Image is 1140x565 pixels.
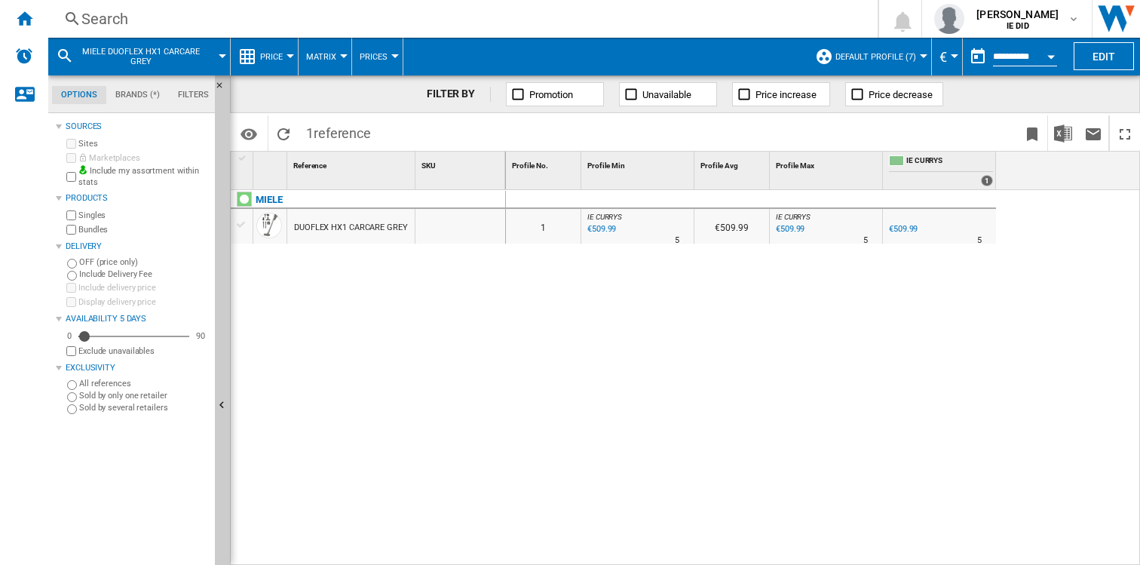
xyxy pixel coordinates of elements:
md-menu: Currency [932,38,963,75]
span: Promotion [529,89,573,100]
span: Price decrease [869,89,933,100]
div: 1 offers sold by IE CURRYS [981,175,993,186]
div: €509.99 [889,224,918,234]
input: All references [67,380,77,390]
div: Reference Sort None [290,152,415,175]
button: Send this report by email [1078,115,1108,151]
input: Display delivery price [66,346,76,356]
input: Sold by only one retailer [67,392,77,402]
div: 90 [192,330,209,342]
span: Profile Min [587,161,625,170]
span: Price increase [755,89,817,100]
span: Unavailable [642,89,691,100]
span: Price [260,52,283,62]
button: Maximize [1110,115,1140,151]
div: FILTER BY [427,87,491,102]
label: Sold by several retailers [79,402,209,413]
button: Price decrease [845,82,943,106]
b: IE DID [1007,21,1029,31]
label: OFF (price only) [79,256,209,268]
div: Sort None [256,152,287,175]
span: Default profile (7) [835,52,916,62]
button: Unavailable [619,82,717,106]
button: € [939,38,955,75]
input: OFF (price only) [67,259,77,269]
md-tab-item: Brands (*) [106,86,169,104]
div: 0 [63,330,75,342]
div: Exclusivity [66,362,209,374]
button: Open calendar [1037,41,1065,68]
div: Availability 5 Days [66,313,209,325]
input: Include delivery price [66,283,76,293]
label: Exclude unavailables [78,345,209,357]
label: Singles [78,210,209,221]
span: IE CURRYS [906,155,993,168]
label: Sold by only one retailer [79,390,209,401]
span: Profile No. [512,161,548,170]
span: € [939,49,947,65]
div: Delivery Time : 5 days [675,233,679,248]
div: Default profile (7) [815,38,924,75]
button: Hide [215,75,233,103]
div: €509.99 [694,209,769,244]
md-slider: Availability [78,329,189,344]
button: MIELE DUOFLEX HX1 CARCARE GREY [80,38,216,75]
span: reference [314,125,371,141]
label: Display delivery price [78,296,209,308]
div: Profile Min Sort None [584,152,694,175]
button: Default profile (7) [835,38,924,75]
div: Price [238,38,290,75]
md-tab-item: Options [52,86,106,104]
div: Sources [66,121,209,133]
button: Options [234,120,264,147]
button: Price increase [732,82,830,106]
button: Bookmark this report [1017,115,1047,151]
div: Matrix [306,38,344,75]
div: Profile Max Sort None [773,152,882,175]
div: Products [66,192,209,204]
input: Sites [66,139,76,149]
span: SKU [421,161,436,170]
label: All references [79,378,209,389]
div: Profile Avg Sort None [697,152,769,175]
button: Edit [1074,42,1134,70]
input: Sold by several retailers [67,404,77,414]
input: Include Delivery Fee [67,271,77,281]
input: Singles [66,210,76,220]
span: Reference [293,161,326,170]
div: Sort None [290,152,415,175]
div: Sort None [697,152,769,175]
div: Profile No. Sort None [509,152,581,175]
div: Sort None [418,152,505,175]
div: MIELE DUOFLEX HX1 CARCARE GREY [56,38,222,75]
div: 1 [506,209,581,244]
span: IE CURRYS [776,213,811,221]
span: 1 [299,115,378,147]
span: Profile Max [776,161,814,170]
img: mysite-bg-18x18.png [78,165,87,174]
div: Last updated : Friday, 15 August 2025 06:48 [774,222,804,237]
div: Sort None [509,152,581,175]
label: Include delivery price [78,282,209,293]
div: Delivery Time : 5 days [863,233,868,248]
div: IE CURRYS 1 offers sold by IE CURRYS [886,152,996,189]
span: Matrix [306,52,336,62]
input: Include my assortment within stats [66,167,76,186]
span: IE CURRYS [587,213,622,221]
div: Search [81,8,838,29]
span: Profile Avg [700,161,738,170]
div: SKU Sort None [418,152,505,175]
div: Delivery [66,241,209,253]
button: Promotion [506,82,604,106]
input: Bundles [66,225,76,235]
label: Bundles [78,224,209,235]
button: md-calendar [963,41,993,72]
label: Include Delivery Fee [79,269,209,280]
button: Download in Excel [1048,115,1078,151]
div: Sort None [773,152,882,175]
button: Prices [360,38,395,75]
img: alerts-logo.svg [15,47,33,65]
div: €509.99 [887,222,918,237]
